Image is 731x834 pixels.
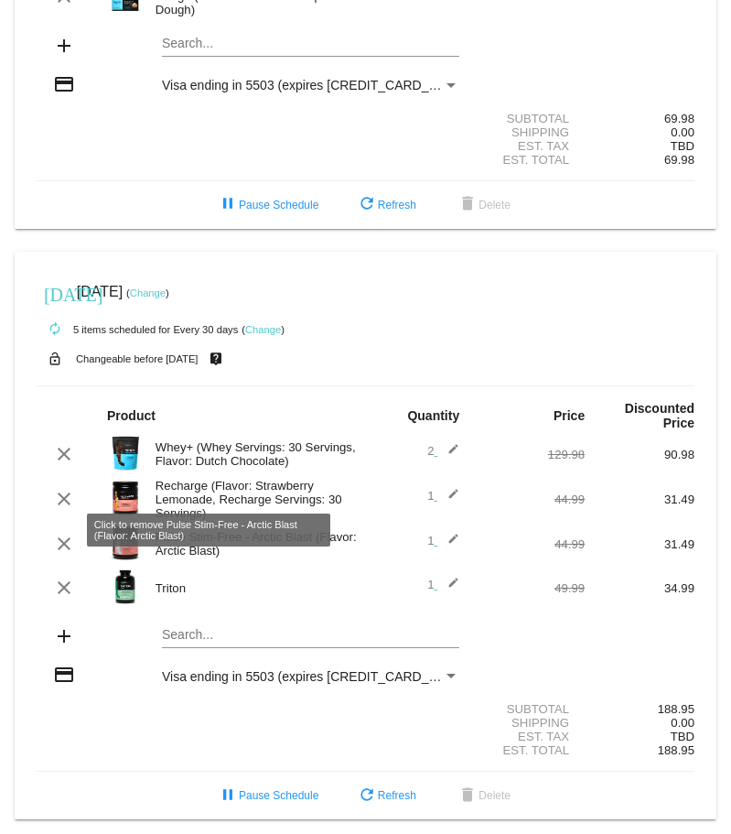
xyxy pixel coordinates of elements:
button: Delete [442,779,525,812]
span: Visa ending in 5503 (expires [CREDIT_CARD_DATA]) [162,669,468,684]
span: 2 [427,444,459,458]
mat-icon: edit [437,443,459,465]
span: TBD [671,139,694,153]
mat-icon: refresh [356,194,378,216]
mat-icon: pause [217,785,239,807]
div: 31.49 [585,537,694,551]
mat-icon: delete [457,785,478,807]
div: Triton [146,581,366,595]
span: 1 [427,489,459,503]
mat-select: Payment Method [162,669,459,684]
mat-icon: delete [457,194,478,216]
a: Change [130,287,166,298]
span: 1 [427,534,459,547]
div: 129.98 [475,448,585,461]
img: Image-1-Carousel-Recharge30S-Strw-Lemonade-Transp.png [107,480,144,516]
input: Search... [162,628,459,643]
div: 44.99 [475,493,585,506]
span: Refresh [356,789,416,802]
button: Pause Schedule [202,779,333,812]
div: Shipping [475,716,585,730]
div: 34.99 [585,581,694,595]
span: 188.95 [658,743,694,757]
mat-icon: clear [53,577,75,599]
strong: Product [107,408,156,423]
mat-icon: add [53,35,75,57]
button: Delete [442,189,525,222]
mat-icon: clear [53,488,75,510]
div: Recharge (Flavor: Strawberry Lemonade, Recharge Servings: 30 Servings) [146,479,366,520]
div: Est. Tax [475,730,585,743]
strong: Price [554,408,585,423]
mat-icon: pause [217,194,239,216]
strong: Quantity [407,408,459,423]
span: TBD [671,730,694,743]
div: Shipping [475,125,585,139]
div: Est. Tax [475,139,585,153]
mat-icon: credit_card [53,664,75,686]
div: 44.99 [475,537,585,551]
span: Visa ending in 5503 (expires [CREDIT_CARD_DATA]) [162,78,468,92]
span: Delete [457,789,511,802]
button: Refresh [341,189,431,222]
a: Change [245,324,281,335]
span: 0.00 [671,125,694,139]
mat-icon: [DATE] [44,282,66,304]
div: Whey+ (Whey Servings: 30 Servings, Flavor: Dutch Chocolate) [146,440,366,468]
mat-icon: edit [437,488,459,510]
strong: Discounted Price [625,401,694,430]
span: Pause Schedule [217,789,318,802]
div: Pulse Stim-Free - Arctic Blast (Flavor: Arctic Blast) [146,530,366,558]
mat-icon: lock_open [44,347,66,371]
small: ( ) [242,324,285,335]
img: PulseSF-20S-Arctic-Blast-1000x1000-Transp-Roman-Berezecky.png [107,525,144,561]
span: Delete [457,199,511,211]
span: Pause Schedule [217,199,318,211]
mat-icon: edit [437,577,459,599]
mat-icon: credit_card [53,73,75,95]
span: 69.98 [664,153,694,167]
mat-icon: edit [437,533,459,555]
div: 188.95 [585,702,694,716]
div: Est. Total [475,153,585,167]
mat-icon: add [53,625,75,647]
div: 31.49 [585,493,694,506]
mat-icon: clear [53,443,75,465]
mat-icon: clear [53,533,75,555]
div: 49.99 [475,581,585,595]
div: 90.98 [585,448,694,461]
mat-icon: refresh [356,785,378,807]
img: Image-1-Carousel-Whey-2lb-Dutch-Chocolate-no-badge-Transp.png [107,435,144,471]
small: 5 items scheduled for Every 30 days [37,324,238,335]
div: 69.98 [585,112,694,125]
button: Refresh [341,779,431,812]
mat-icon: autorenew [44,319,66,341]
mat-icon: live_help [205,347,227,371]
span: 0.00 [671,716,694,730]
input: Search... [162,37,459,51]
div: Subtotal [475,112,585,125]
button: Pause Schedule [202,189,333,222]
img: Image-1-Carousel-Triton-Transp.png [107,569,144,605]
span: Refresh [356,199,416,211]
div: Subtotal [475,702,585,716]
div: Est. Total [475,743,585,757]
mat-select: Payment Method [162,78,459,92]
small: Changeable before [DATE] [76,353,199,364]
small: ( ) [126,287,169,298]
span: 1 [427,578,459,591]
